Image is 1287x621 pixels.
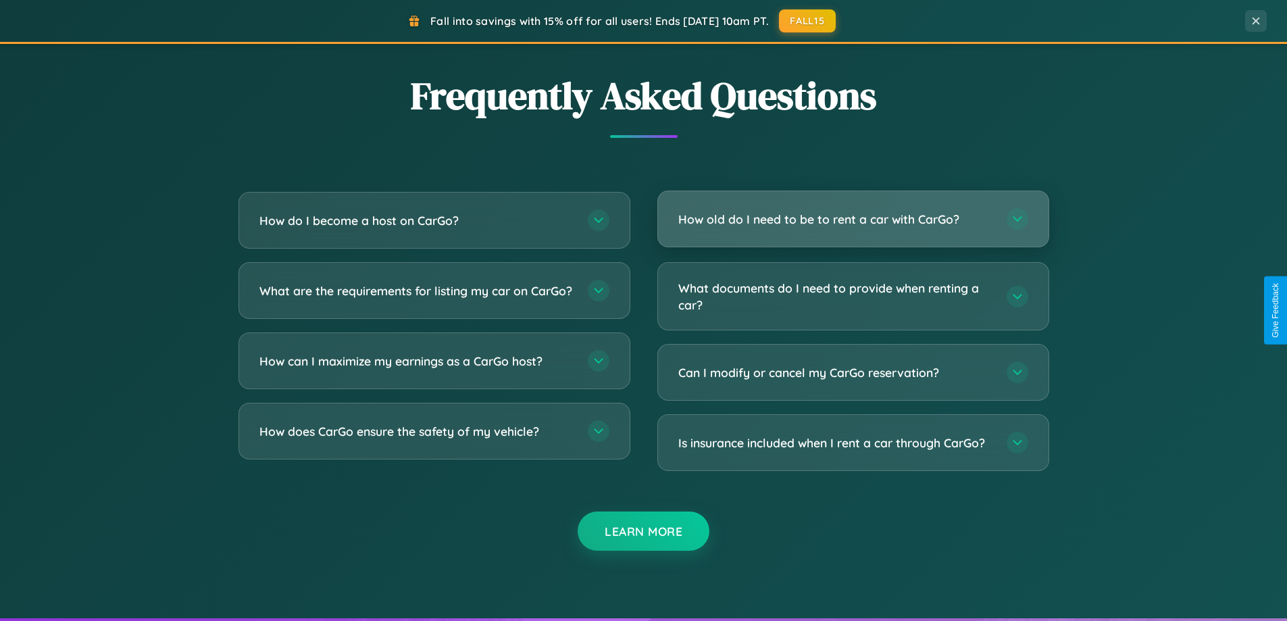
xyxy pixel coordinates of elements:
button: Learn More [578,512,709,551]
h3: Can I modify or cancel my CarGo reservation? [678,364,993,381]
h3: How do I become a host on CarGo? [259,212,574,229]
h2: Frequently Asked Questions [238,70,1049,122]
h3: How old do I need to be to rent a car with CarGo? [678,211,993,228]
div: Give Feedback [1271,283,1280,338]
h3: Is insurance included when I rent a car through CarGo? [678,434,993,451]
h3: What are the requirements for listing my car on CarGo? [259,282,574,299]
h3: How can I maximize my earnings as a CarGo host? [259,353,574,370]
h3: What documents do I need to provide when renting a car? [678,280,993,313]
button: FALL15 [779,9,836,32]
h3: How does CarGo ensure the safety of my vehicle? [259,423,574,440]
span: Fall into savings with 15% off for all users! Ends [DATE] 10am PT. [430,14,769,28]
